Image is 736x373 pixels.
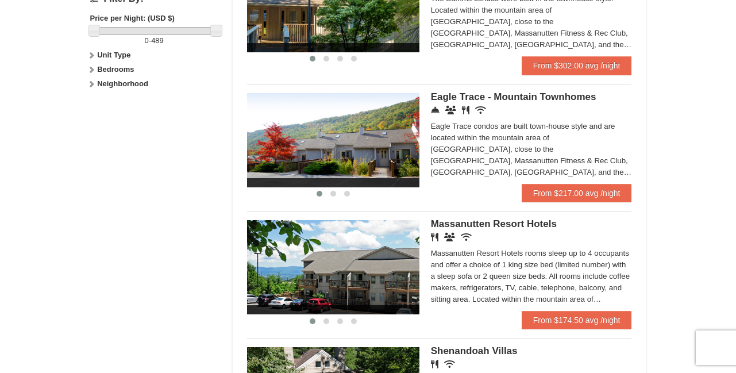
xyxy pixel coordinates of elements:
span: Massanutten Resort Hotels [431,218,557,229]
i: Wireless Internet (free) [461,233,472,241]
i: Wireless Internet (free) [444,360,455,368]
i: Banquet Facilities [444,233,455,241]
a: From $217.00 avg /night [522,184,632,202]
i: Conference Facilities [445,106,456,114]
span: Shenandoah Villas [431,345,518,356]
div: Eagle Trace condos are built town-house style and are located within the mountain area of [GEOGRA... [431,121,632,178]
span: 0 [145,36,149,45]
i: Restaurant [431,360,438,368]
strong: Price per Night: (USD $) [90,14,175,22]
i: Wireless Internet (free) [475,106,486,114]
a: From $302.00 avg /night [522,56,632,75]
i: Restaurant [462,106,469,114]
span: Eagle Trace - Mountain Townhomes [431,91,596,102]
i: Concierge Desk [431,106,440,114]
div: Massanutten Resort Hotels rooms sleep up to 4 occupants and offer a choice of 1 king size bed (li... [431,248,632,305]
label: - [90,35,218,47]
a: From $174.50 avg /night [522,311,632,329]
i: Restaurant [431,233,438,241]
strong: Neighborhood [97,79,148,88]
span: 489 [151,36,164,45]
strong: Unit Type [97,51,130,59]
strong: Bedrooms [97,65,134,74]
